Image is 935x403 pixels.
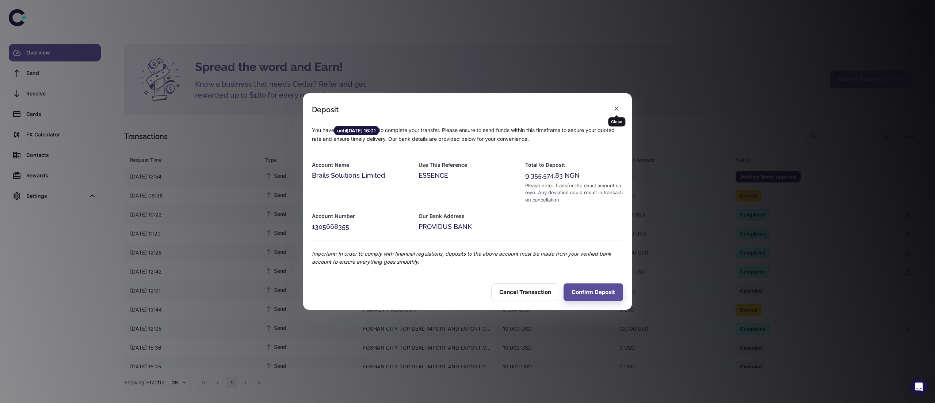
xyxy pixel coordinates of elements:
[334,127,379,134] span: until [DATE] 16:01
[312,212,410,220] h6: Account Number
[419,212,516,220] h6: Our Bank Address
[525,182,623,204] div: Please note: Transfer the exact amount shown. Any deviation could result in transaction cancellat...
[419,222,516,232] div: PROVIDUS BANK
[564,283,623,301] button: Confirm Deposit
[312,161,410,169] h6: Account Name
[312,126,623,143] p: You have to complete your transfer. Please ensure to send funds within this timeframe to secure y...
[608,117,625,127] div: Close
[419,161,516,169] h6: Use This Reference
[419,170,516,181] div: ESSENCE
[910,378,928,396] div: Open Intercom Messenger
[491,283,559,301] button: Cancel Transaction
[525,170,623,181] div: 9,355,574.83 NGN
[525,161,623,169] h6: Total to Deposit
[312,250,623,266] p: Important: In order to comply with financial regulations, deposits to the above account must be m...
[312,170,410,181] div: Brails Solutions Limited
[312,105,339,114] div: Deposit
[312,222,410,232] div: 1305668355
